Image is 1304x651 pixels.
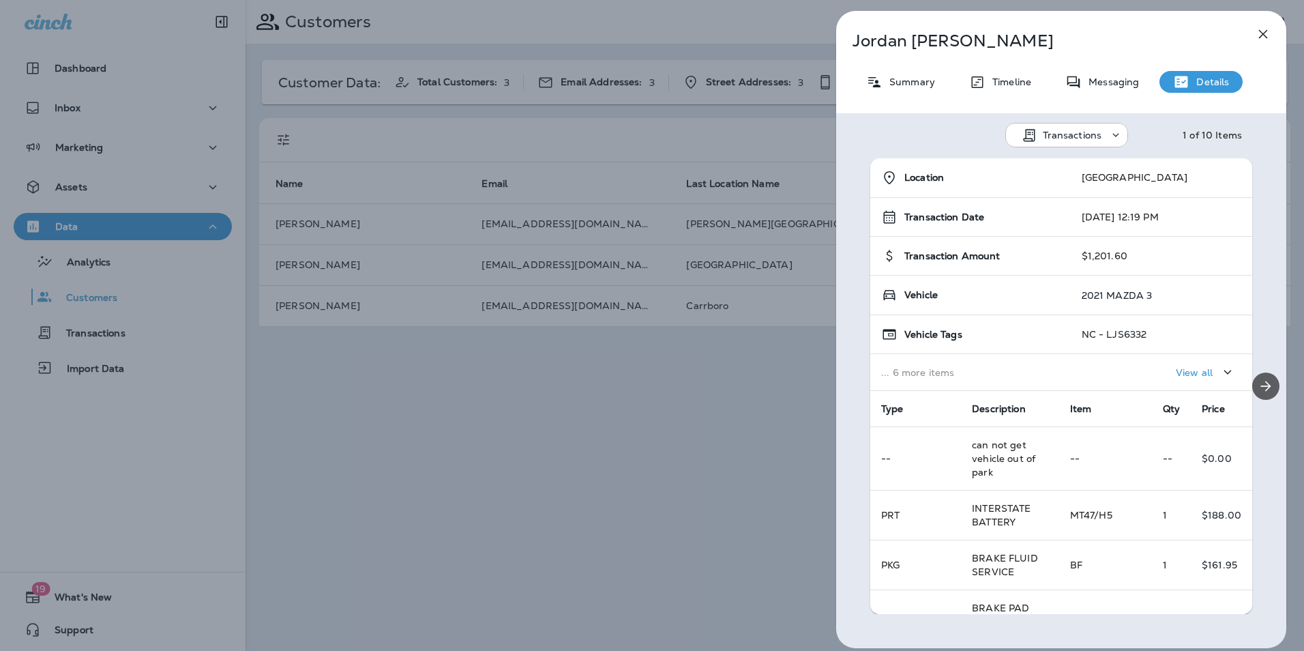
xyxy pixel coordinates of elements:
span: Vehicle Tags [904,329,962,341]
p: View all [1176,367,1213,378]
span: BF [1070,559,1082,571]
td: [DATE] 12:19 PM [1071,198,1252,237]
td: $1,201.60 [1071,237,1252,276]
div: 1 of 10 Items [1183,130,1242,141]
span: Description [972,403,1026,415]
span: Price [1202,403,1225,415]
span: 1 [1163,509,1167,521]
p: NC - LJS6332 [1082,329,1147,340]
button: Next [1252,373,1279,400]
p: Summary [883,76,935,87]
span: PRT [881,509,900,521]
span: 1 [1163,559,1167,571]
span: can not get vehicle out of park [972,439,1035,478]
span: Transaction Date [904,212,984,223]
button: View all [1170,360,1241,385]
p: Messaging [1082,76,1139,87]
p: $161.95 [1202,560,1241,570]
p: Transactions [1043,130,1102,141]
p: -- [1163,453,1180,464]
span: Transaction Amount [904,250,1001,262]
span: BRAKE FLUID SERVICE [972,552,1038,578]
p: 2021 MAZDA 3 [1082,290,1153,301]
p: Timeline [986,76,1031,87]
p: Details [1189,76,1229,87]
p: Jordan [PERSON_NAME] [853,31,1225,50]
span: Vehicle [904,289,938,301]
span: Location [904,172,944,184]
span: MT47/H5 [1070,509,1112,521]
p: ... 6 more items [881,367,1060,378]
span: INTERSTATE BATTERY [972,502,1031,528]
span: Item [1070,403,1092,415]
p: -- [1070,453,1141,464]
p: $0.00 [1202,453,1241,464]
span: PKG [881,559,900,571]
span: Qty [1163,403,1180,415]
p: $188.00 [1202,510,1241,521]
td: [GEOGRAPHIC_DATA] [1071,158,1252,198]
p: -- [881,453,950,464]
span: Type [881,403,904,415]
